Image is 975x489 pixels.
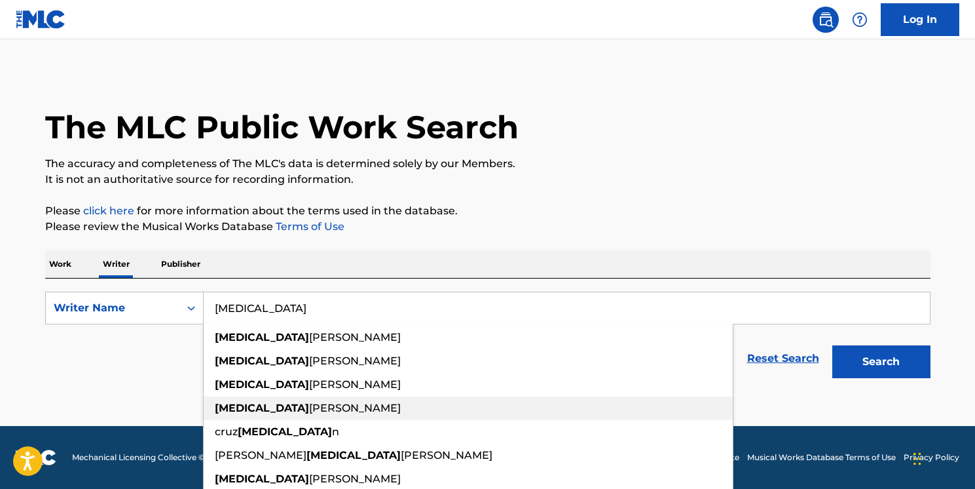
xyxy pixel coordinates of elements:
strong: [MEDICAL_DATA] [215,473,309,485]
strong: [MEDICAL_DATA] [215,331,309,343]
form: Search Form [45,292,930,385]
a: Log In [881,3,959,36]
strong: [MEDICAL_DATA] [306,449,401,461]
img: logo [16,450,56,465]
img: search [818,12,834,28]
a: Privacy Policy [904,452,959,463]
span: Mechanical Licensing Collective © 2025 [72,452,224,463]
span: [PERSON_NAME] [309,355,401,367]
p: The accuracy and completeness of The MLC's data is determined solely by our Members. [45,156,930,172]
img: help [852,12,868,28]
p: It is not an authoritative source for recording information. [45,172,930,187]
p: Publisher [157,250,204,278]
span: [PERSON_NAME] [401,449,492,461]
a: click here [83,205,134,217]
span: [PERSON_NAME] [309,378,401,391]
div: Help [847,7,873,33]
strong: [MEDICAL_DATA] [215,355,309,367]
div: Writer Name [54,300,172,316]
span: [PERSON_NAME] [309,473,401,485]
p: Please for more information about the terms used in the database. [45,203,930,219]
strong: [MEDICAL_DATA] [215,402,309,414]
h1: The MLC Public Work Search [45,108,519,147]
span: [PERSON_NAME] [215,449,306,461]
span: [PERSON_NAME] [309,402,401,414]
p: Writer [99,250,134,278]
img: MLC Logo [16,10,66,29]
strong: [MEDICAL_DATA] [238,425,332,438]
a: Musical Works Database Terms of Use [747,452,896,463]
span: cruz [215,425,238,438]
a: Terms of Use [273,220,344,233]
div: Drag [913,439,921,479]
p: Work [45,250,75,278]
span: [PERSON_NAME] [309,331,401,343]
button: Search [832,345,930,378]
iframe: Chat Widget [910,426,975,489]
a: Public Search [813,7,839,33]
a: Reset Search [741,344,826,373]
p: Please review the Musical Works Database [45,219,930,235]
strong: [MEDICAL_DATA] [215,378,309,391]
span: n [332,425,339,438]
